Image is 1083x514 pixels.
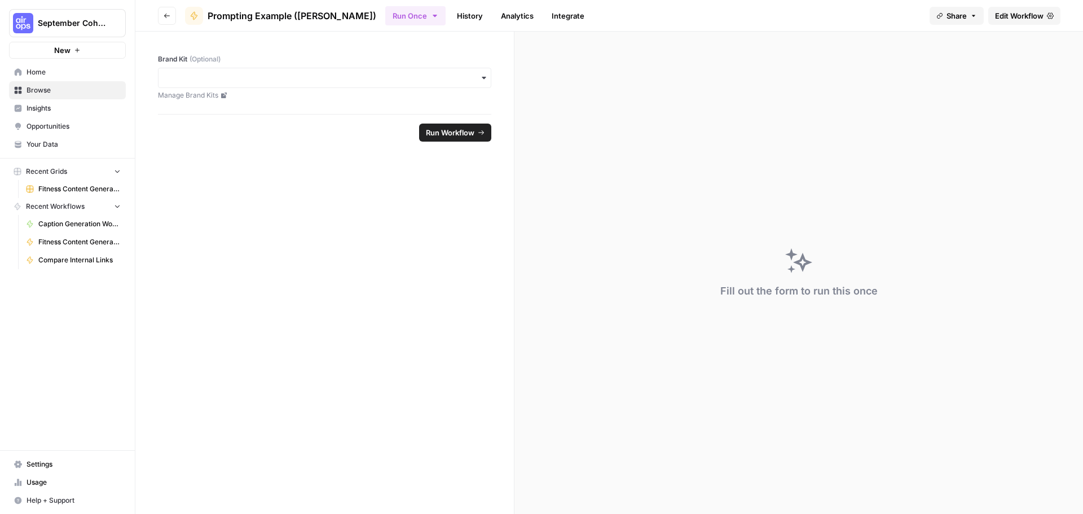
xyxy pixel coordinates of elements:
[9,455,126,473] a: Settings
[21,251,126,269] a: Compare Internal Links
[930,7,984,25] button: Share
[9,135,126,153] a: Your Data
[27,121,121,131] span: Opportunities
[38,255,121,265] span: Compare Internal Links
[26,166,67,177] span: Recent Grids
[545,7,591,25] a: Integrate
[385,6,446,25] button: Run Once
[9,198,126,215] button: Recent Workflows
[27,495,121,506] span: Help + Support
[27,477,121,487] span: Usage
[494,7,540,25] a: Analytics
[21,215,126,233] a: Caption Generation Workflow Sample
[9,9,126,37] button: Workspace: September Cohort
[9,473,126,491] a: Usage
[9,117,126,135] a: Opportunities
[208,9,376,23] span: Prompting Example ([PERSON_NAME])
[27,103,121,113] span: Insights
[13,13,33,33] img: September Cohort Logo
[9,163,126,180] button: Recent Grids
[27,67,121,77] span: Home
[38,237,121,247] span: Fitness Content Generator ([PERSON_NAME])
[26,201,85,212] span: Recent Workflows
[27,459,121,469] span: Settings
[9,81,126,99] a: Browse
[27,139,121,150] span: Your Data
[21,233,126,251] a: Fitness Content Generator ([PERSON_NAME])
[9,99,126,117] a: Insights
[158,90,491,100] a: Manage Brand Kits
[38,219,121,229] span: Caption Generation Workflow Sample
[426,127,474,138] span: Run Workflow
[9,491,126,509] button: Help + Support
[185,7,376,25] a: Prompting Example ([PERSON_NAME])
[54,45,71,56] span: New
[21,180,126,198] a: Fitness Content Generator ([PERSON_NAME])
[38,17,106,29] span: September Cohort
[9,63,126,81] a: Home
[38,184,121,194] span: Fitness Content Generator ([PERSON_NAME])
[995,10,1044,21] span: Edit Workflow
[450,7,490,25] a: History
[419,124,491,142] button: Run Workflow
[988,7,1060,25] a: Edit Workflow
[190,54,221,64] span: (Optional)
[158,54,491,64] label: Brand Kit
[946,10,967,21] span: Share
[27,85,121,95] span: Browse
[9,42,126,59] button: New
[720,283,878,299] div: Fill out the form to run this once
